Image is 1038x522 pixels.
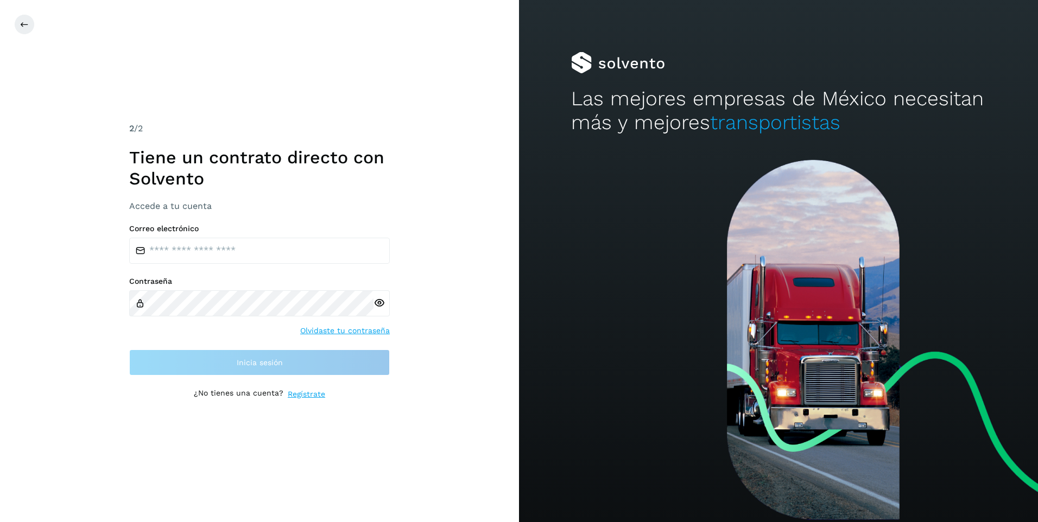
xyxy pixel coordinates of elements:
[300,325,390,336] a: Olvidaste tu contraseña
[129,147,390,189] h1: Tiene un contrato directo con Solvento
[571,87,986,135] h2: Las mejores empresas de México necesitan más y mejores
[288,389,325,400] a: Regístrate
[129,277,390,286] label: Contraseña
[129,201,390,211] h3: Accede a tu cuenta
[129,123,134,133] span: 2
[237,359,283,366] span: Inicia sesión
[129,224,390,233] label: Correo electrónico
[194,389,283,400] p: ¿No tienes una cuenta?
[710,111,840,134] span: transportistas
[129,122,390,135] div: /2
[129,349,390,375] button: Inicia sesión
